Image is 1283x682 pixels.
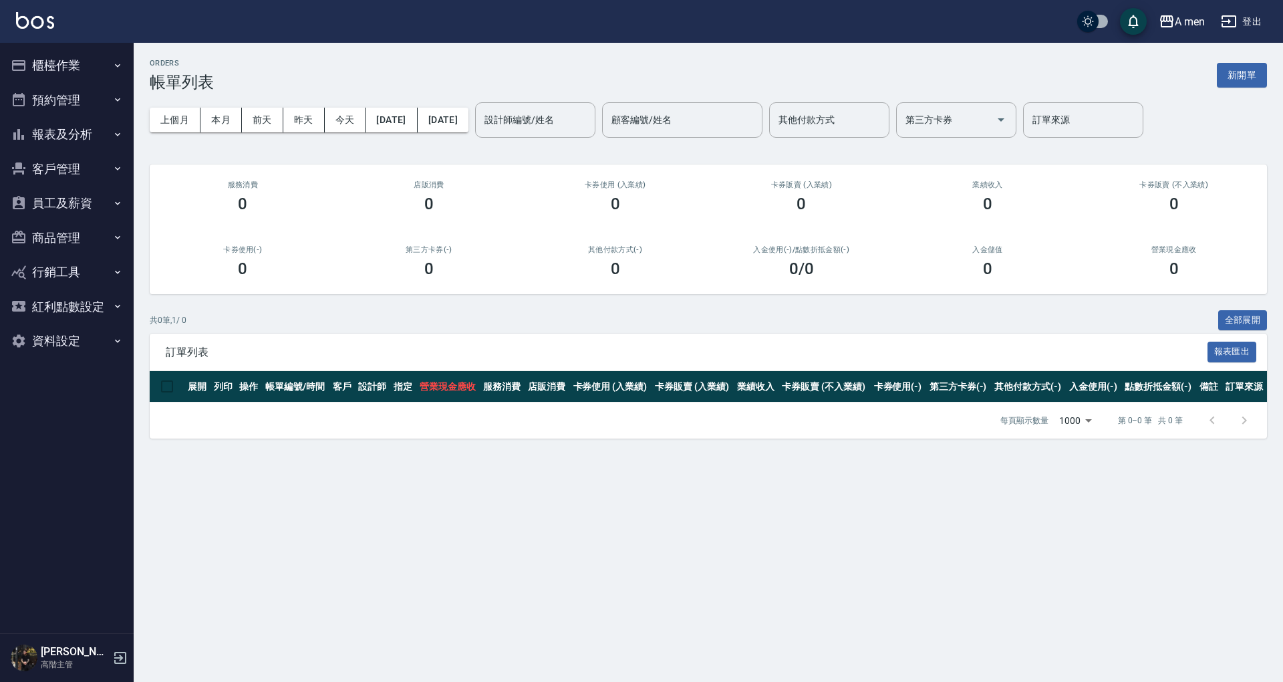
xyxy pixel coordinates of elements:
button: 報表匯出 [1207,342,1257,362]
span: 訂單列表 [166,346,1207,359]
a: 報表匯出 [1207,345,1257,358]
th: 點數折抵金額(-) [1121,371,1196,403]
button: 全部展開 [1218,310,1268,331]
img: Logo [16,12,54,29]
h3: 0 /0 [789,259,814,278]
h3: 0 [424,259,434,278]
th: 設計師 [355,371,390,403]
th: 卡券使用(-) [871,371,926,403]
button: Open [990,109,1012,130]
th: 指定 [390,371,416,403]
h2: 業績收入 [911,181,1065,189]
div: A men [1175,13,1205,30]
th: 卡券使用 (入業績) [570,371,652,403]
h2: ORDERS [150,59,214,68]
th: 卡券販賣 (入業績) [652,371,734,403]
button: 昨天 [283,108,325,132]
th: 卡券販賣 (不入業績) [778,371,870,403]
h3: 0 [238,259,247,278]
button: [DATE] [366,108,417,132]
h3: 服務消費 [166,181,320,189]
h3: 0 [983,259,992,278]
h3: 0 [983,195,992,213]
button: 登出 [1216,9,1267,34]
button: 商品管理 [5,221,128,255]
button: 報表及分析 [5,117,128,152]
button: 新開單 [1217,63,1267,88]
h2: 卡券販賣 (入業績) [724,181,879,189]
p: 第 0–0 筆 共 0 筆 [1118,415,1183,427]
th: 第三方卡券(-) [926,371,992,403]
button: 本月 [200,108,242,132]
button: 今天 [325,108,366,132]
h2: 卡券使用 (入業績) [538,181,692,189]
h3: 0 [238,195,247,213]
th: 業績收入 [734,371,778,403]
th: 訂單來源 [1222,371,1267,403]
a: 新開單 [1217,68,1267,81]
th: 備註 [1196,371,1222,403]
h3: 0 [1169,195,1179,213]
button: [DATE] [418,108,468,132]
th: 店販消費 [525,371,569,403]
button: 資料設定 [5,324,128,358]
h3: 0 [611,195,620,213]
h2: 其他付款方式(-) [538,245,692,254]
button: 預約管理 [5,83,128,118]
th: 帳單編號/時間 [262,371,329,403]
h5: [PERSON_NAME] [41,645,109,659]
th: 其他付款方式(-) [991,371,1066,403]
th: 展開 [184,371,210,403]
th: 服務消費 [480,371,525,403]
h3: 0 [424,195,434,213]
th: 列印 [210,371,237,403]
h2: 卡券販賣 (不入業績) [1097,181,1251,189]
p: 高階主管 [41,659,109,671]
button: 員工及薪資 [5,186,128,221]
button: 行銷工具 [5,255,128,290]
h2: 入金儲值 [911,245,1065,254]
h3: 帳單列表 [150,73,214,92]
th: 客戶 [329,371,355,403]
button: 紅利點數設定 [5,290,128,324]
h2: 卡券使用(-) [166,245,320,254]
button: A men [1153,8,1210,35]
h2: 入金使用(-) /點數折抵金額(-) [724,245,879,254]
h2: 店販消費 [352,181,507,189]
h2: 營業現金應收 [1097,245,1251,254]
button: save [1120,8,1147,35]
button: 客戶管理 [5,152,128,187]
h3: 0 [797,195,806,213]
img: Person [11,645,37,671]
div: 1000 [1054,403,1097,439]
th: 營業現金應收 [416,371,480,403]
p: 每頁顯示數量 [1000,415,1048,427]
th: 入金使用(-) [1066,371,1121,403]
button: 上個月 [150,108,200,132]
p: 共 0 筆, 1 / 0 [150,314,186,326]
button: 前天 [242,108,283,132]
button: 櫃檯作業 [5,48,128,83]
h2: 第三方卡券(-) [352,245,507,254]
h3: 0 [611,259,620,278]
h3: 0 [1169,259,1179,278]
th: 操作 [236,371,262,403]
